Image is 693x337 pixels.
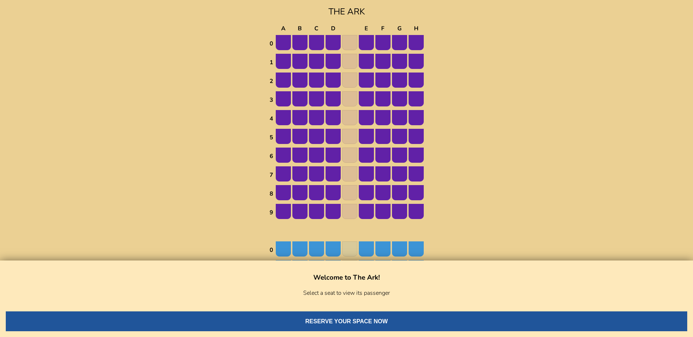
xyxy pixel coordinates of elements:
[269,241,275,259] td: 0
[325,24,341,34] th: D
[328,6,365,18] h1: THE ARK
[375,24,391,34] th: F
[408,24,424,34] th: H
[6,318,687,325] a: RESERVE YOUR SPACE NOW
[269,35,275,53] td: 0
[269,128,275,146] td: 5
[269,203,275,222] td: 9
[269,260,275,278] td: 1
[6,273,687,282] h3: Welcome to The Ark!
[269,110,275,128] td: 4
[6,311,687,331] button: RESERVE YOUR SPACE NOW
[292,24,308,34] th: B
[269,147,275,165] td: 6
[392,24,407,34] th: G
[269,91,275,109] td: 3
[275,24,291,34] th: A
[358,24,374,34] th: E
[269,185,275,203] td: 8
[6,289,687,297] p: Select a seat to view its passenger
[269,53,275,71] td: 1
[269,72,275,90] td: 2
[269,166,275,184] td: 7
[309,24,324,34] th: C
